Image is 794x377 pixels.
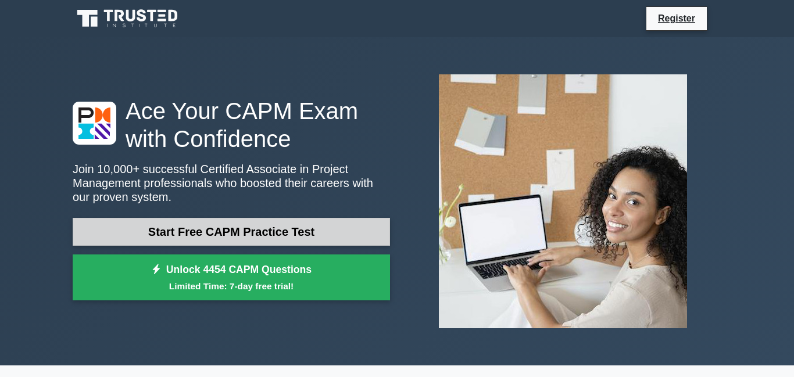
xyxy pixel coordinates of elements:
small: Limited Time: 7-day free trial! [87,279,375,293]
a: Start Free CAPM Practice Test [73,218,390,246]
a: Register [651,11,702,26]
p: Join 10,000+ successful Certified Associate in Project Management professionals who boosted their... [73,162,390,204]
h1: Ace Your CAPM Exam with Confidence [73,97,390,153]
a: Unlock 4454 CAPM QuestionsLimited Time: 7-day free trial! [73,254,390,301]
